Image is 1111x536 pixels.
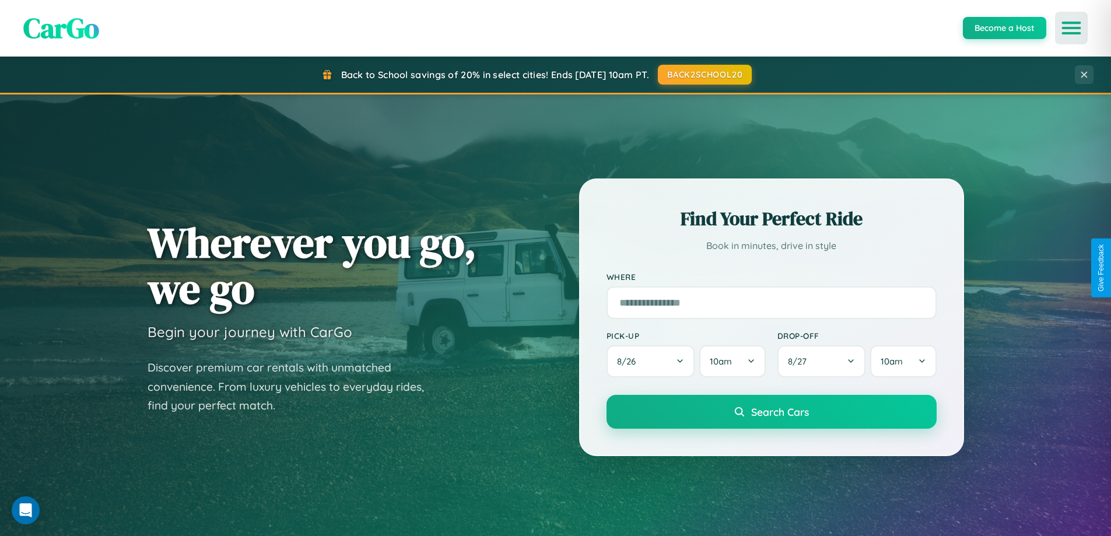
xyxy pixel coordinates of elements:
span: CarGo [23,9,99,47]
div: Open Intercom Messenger [12,496,40,524]
button: Search Cars [607,395,937,429]
button: 8/27 [777,345,866,377]
button: 8/26 [607,345,695,377]
span: 10am [710,356,732,367]
button: 10am [870,345,936,377]
span: Back to School savings of 20% in select cities! Ends [DATE] 10am PT. [341,69,649,80]
div: Give Feedback [1097,244,1105,292]
p: Discover premium car rentals with unmatched convenience. From luxury vehicles to everyday rides, ... [148,358,439,415]
span: 10am [881,356,903,367]
span: 8 / 26 [617,356,642,367]
p: Book in minutes, drive in style [607,237,937,254]
button: 10am [699,345,765,377]
button: Become a Host [963,17,1046,39]
h2: Find Your Perfect Ride [607,206,937,232]
button: BACK2SCHOOL20 [658,65,752,85]
label: Drop-off [777,331,937,341]
button: Open menu [1055,12,1088,44]
h3: Begin your journey with CarGo [148,323,352,341]
span: 8 / 27 [788,356,812,367]
label: Where [607,272,937,282]
span: Search Cars [751,405,809,418]
h1: Wherever you go, we go [148,219,476,311]
label: Pick-up [607,331,766,341]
